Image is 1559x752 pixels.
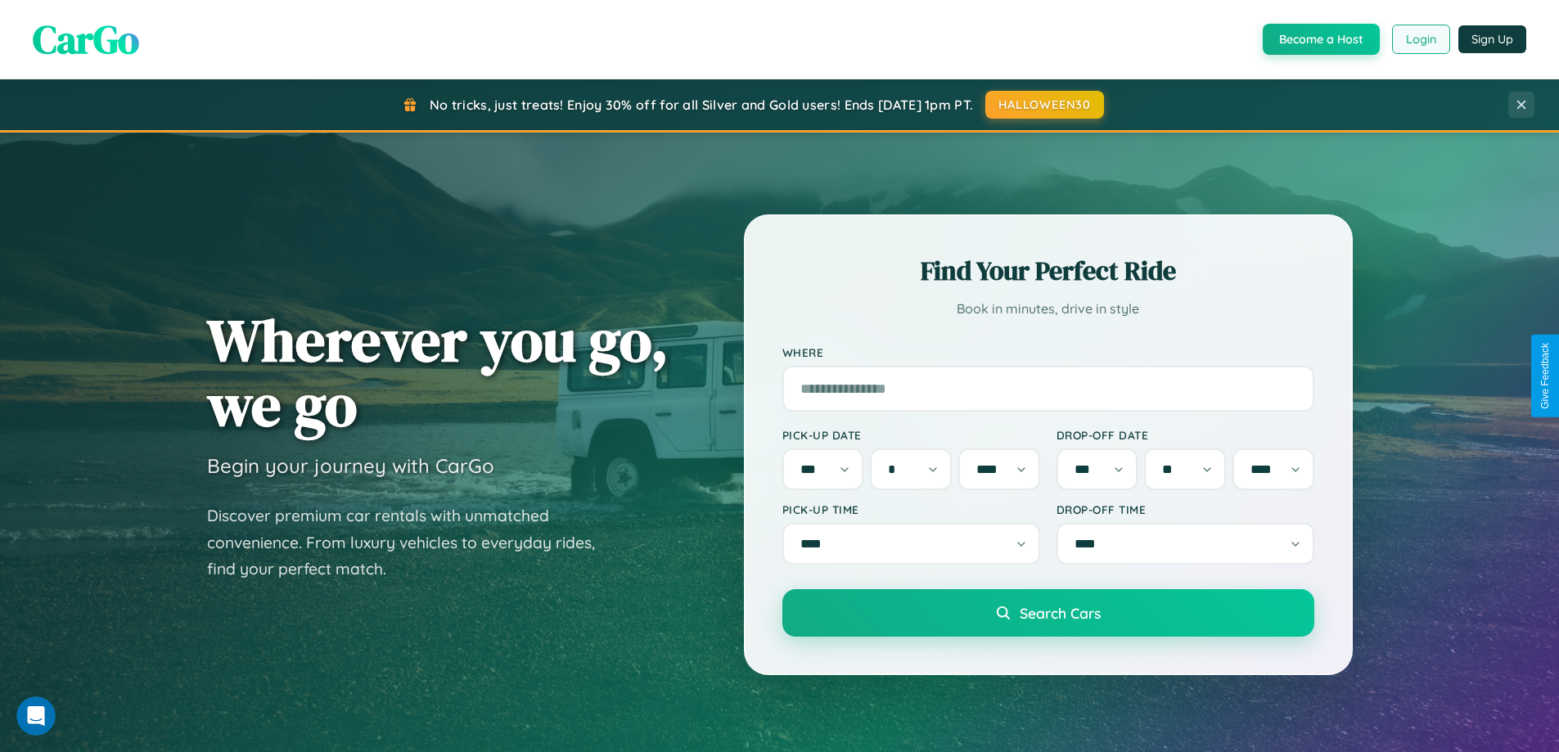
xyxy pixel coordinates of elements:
[207,502,616,583] p: Discover premium car rentals with unmatched convenience. From luxury vehicles to everyday rides, ...
[207,308,669,437] h1: Wherever you go, we go
[782,502,1040,516] label: Pick-up Time
[782,253,1314,289] h2: Find Your Perfect Ride
[16,696,56,736] iframe: Intercom live chat
[782,345,1314,359] label: Where
[1539,343,1551,409] div: Give Feedback
[33,12,139,66] span: CarGo
[1263,24,1380,55] button: Become a Host
[1392,25,1450,54] button: Login
[207,453,494,478] h3: Begin your journey with CarGo
[985,91,1104,119] button: HALLOWEEN30
[430,97,973,113] span: No tricks, just treats! Enjoy 30% off for all Silver and Gold users! Ends [DATE] 1pm PT.
[1057,502,1314,516] label: Drop-off Time
[1020,604,1101,622] span: Search Cars
[1458,25,1526,53] button: Sign Up
[1057,428,1314,442] label: Drop-off Date
[782,589,1314,637] button: Search Cars
[782,297,1314,321] p: Book in minutes, drive in style
[782,428,1040,442] label: Pick-up Date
